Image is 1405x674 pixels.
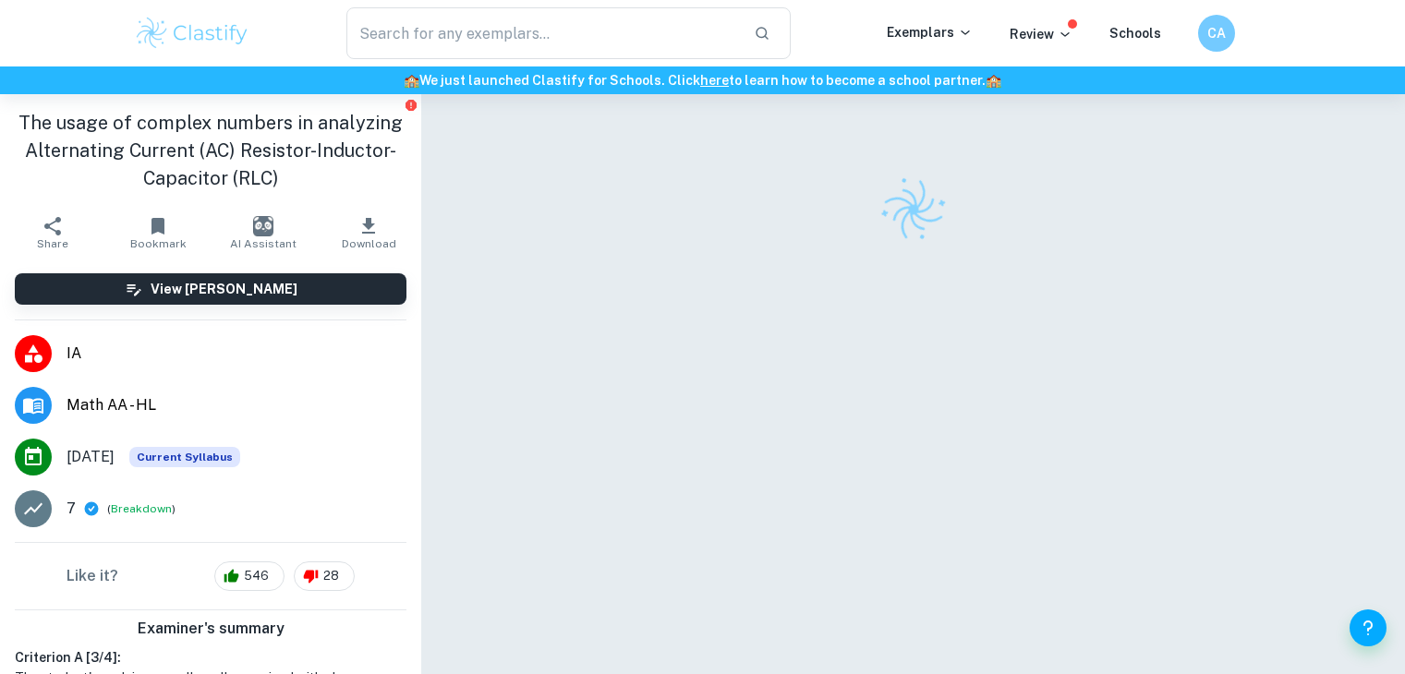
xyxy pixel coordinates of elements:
h6: CA [1205,23,1227,43]
span: Download [342,237,396,250]
h6: View [PERSON_NAME] [151,279,297,299]
button: View [PERSON_NAME] [15,273,406,305]
p: Review [1010,24,1072,44]
span: [DATE] [67,446,115,468]
span: Share [37,237,68,250]
button: Help and Feedback [1350,609,1387,646]
span: ( ) [107,500,176,518]
span: Bookmark [130,237,187,250]
span: Math AA - HL [67,394,406,416]
img: Clastify logo [134,15,251,52]
span: Current Syllabus [129,447,240,467]
h6: Examiner's summary [7,618,414,640]
button: CA [1198,15,1235,52]
img: AI Assistant [253,216,273,236]
h6: We just launched Clastify for Schools. Click to learn how to become a school partner. [4,70,1401,90]
div: 28 [294,561,355,591]
span: 546 [234,567,279,585]
button: AI Assistant [211,207,316,259]
input: Search for any exemplars... [346,7,740,59]
button: Download [316,207,421,259]
span: 28 [313,567,349,585]
div: 546 [214,561,285,591]
span: AI Assistant [230,237,297,250]
h1: The usage of complex numbers in analyzing Alternating Current (AC) Resistor-Inductor-Capacitor (RLC) [15,109,406,192]
a: Schools [1109,26,1161,41]
p: 7 [67,498,76,520]
a: here [700,73,729,88]
img: Clastify logo [869,165,958,254]
button: Breakdown [111,500,172,517]
button: Bookmark [105,207,211,259]
button: Report issue [404,98,418,112]
span: 🏫 [404,73,419,88]
div: This exemplar is based on the current syllabus. Feel free to refer to it for inspiration/ideas wh... [129,447,240,467]
p: Exemplars [887,22,973,42]
span: 🏫 [986,73,1001,88]
h6: Like it? [67,565,118,587]
span: IA [67,343,406,365]
h6: Criterion A [ 3 / 4 ]: [15,647,406,668]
